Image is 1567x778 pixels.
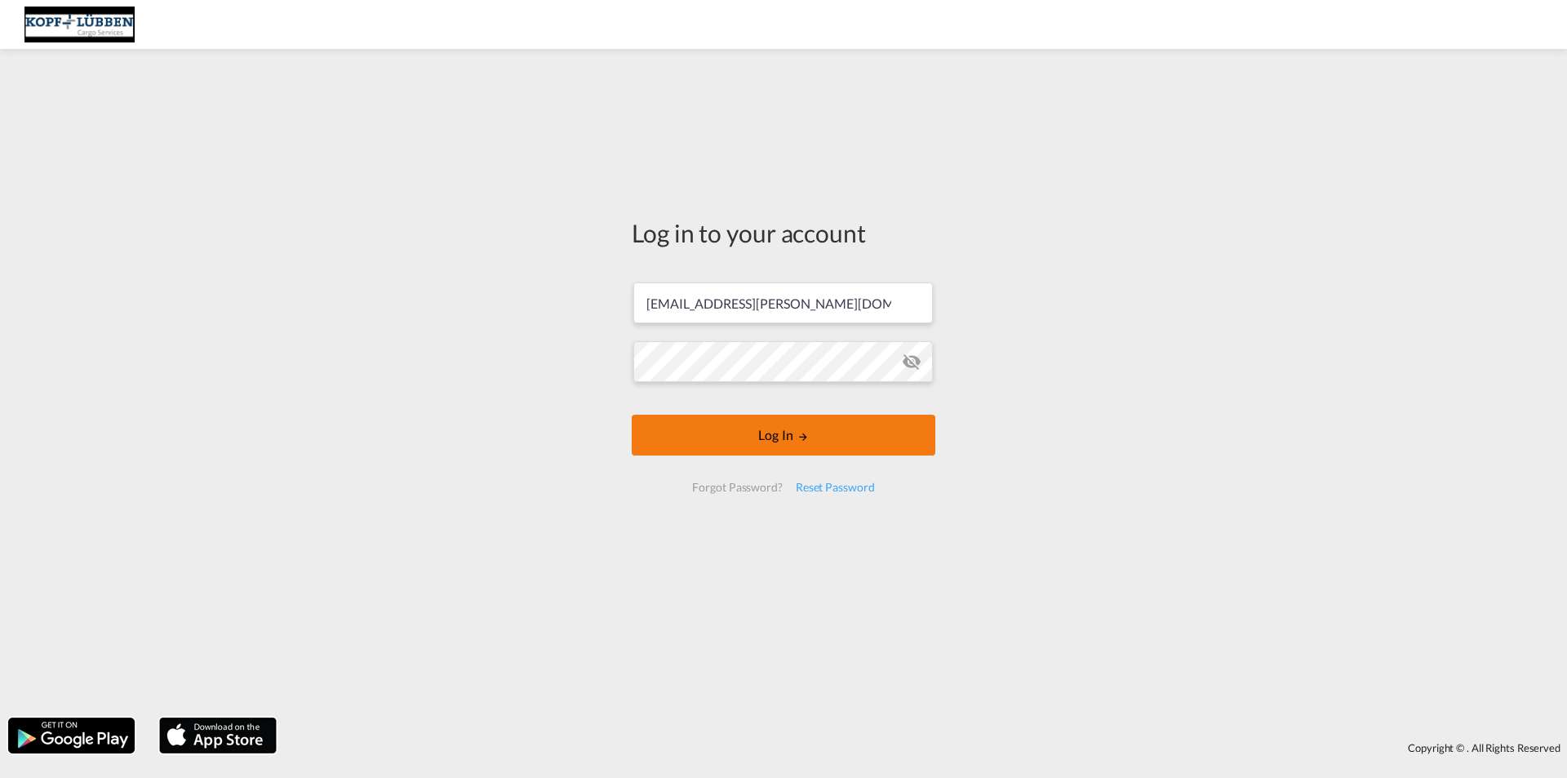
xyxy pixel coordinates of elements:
img: apple.png [158,716,278,755]
md-icon: icon-eye-off [902,352,921,371]
img: google.png [7,716,136,755]
img: 25cf3bb0aafc11ee9c4fdbd399af7748.JPG [24,7,135,43]
div: Forgot Password? [686,473,788,502]
div: Log in to your account [632,216,935,250]
input: Enter email/phone number [633,282,933,323]
div: Reset Password [789,473,881,502]
div: Copyright © . All Rights Reserved [285,734,1567,762]
button: LOGIN [632,415,935,456]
